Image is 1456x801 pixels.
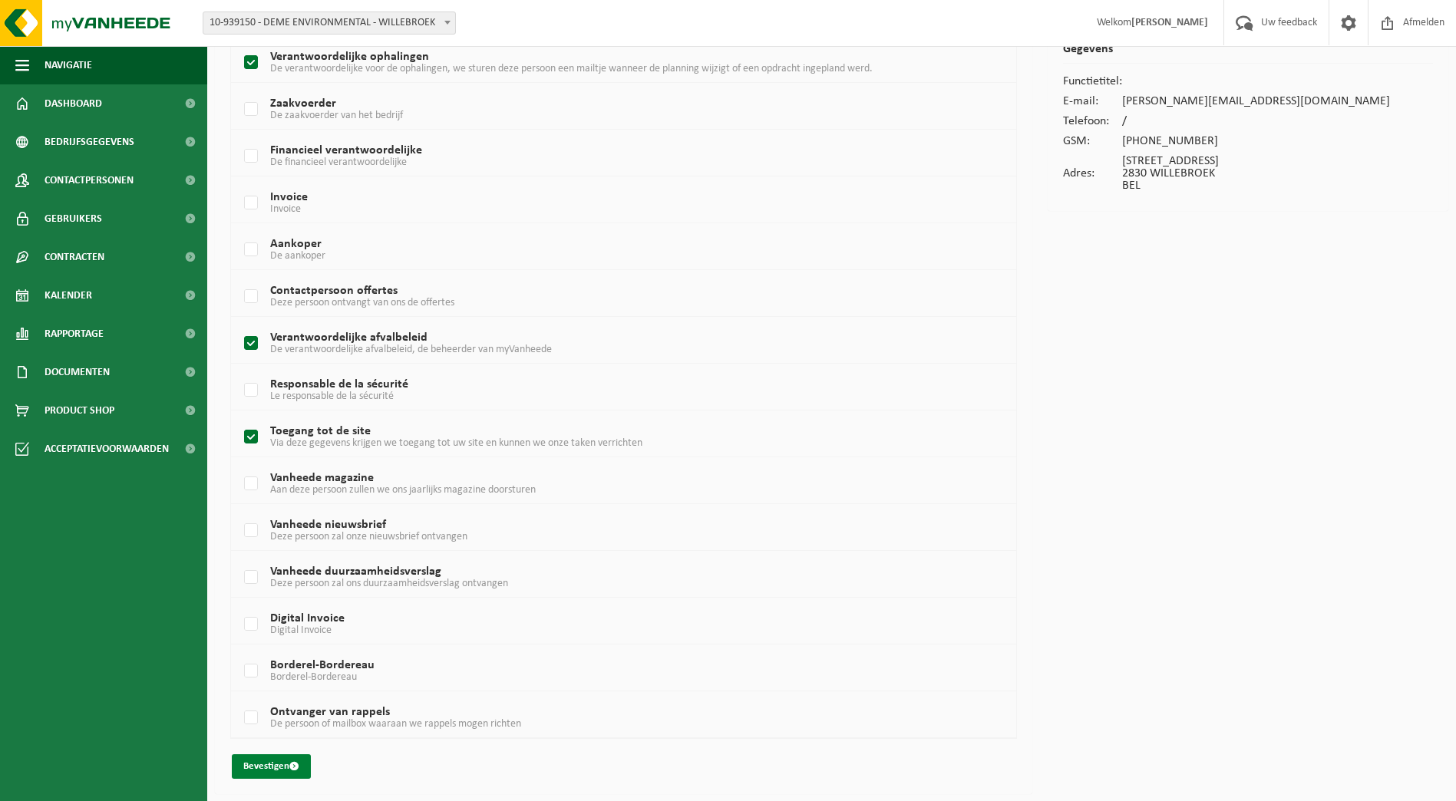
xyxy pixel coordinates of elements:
[1063,91,1122,111] td: E-mail:
[241,239,940,262] label: Aankoper
[270,203,301,215] span: Invoice
[45,161,134,199] span: Contactpersonen
[1063,131,1122,151] td: GSM:
[1063,111,1122,131] td: Telefoon:
[241,707,940,730] label: Ontvanger van rappels
[1063,151,1122,196] td: Adres:
[241,192,940,215] label: Invoice
[270,718,521,730] span: De persoon of mailbox waaraan we rappels mogen richten
[45,315,104,353] span: Rapportage
[270,297,454,308] span: Deze persoon ontvangt van ons de offertes
[270,531,467,542] span: Deze persoon zal onze nieuwsbrief ontvangen
[241,566,940,589] label: Vanheede duurzaamheidsverslag
[1063,43,1433,64] h2: Gegevens
[45,123,134,161] span: Bedrijfsgegevens
[270,157,407,168] span: De financieel verantwoordelijke
[203,12,455,34] span: 10-939150 - DEME ENVIRONMENTAL - WILLEBROEK
[241,613,940,636] label: Digital Invoice
[270,484,536,496] span: Aan deze persoon zullen we ons jaarlijks magazine doorsturen
[45,353,110,391] span: Documenten
[45,46,92,84] span: Navigatie
[270,578,508,589] span: Deze persoon zal ons duurzaamheidsverslag ontvangen
[45,276,92,315] span: Kalender
[270,344,552,355] span: De verantwoordelijke afvalbeleid, de beheerder van myVanheede
[232,754,311,779] button: Bevestigen
[241,660,940,683] label: Borderel-Bordereau
[241,426,940,449] label: Toegang tot de site
[241,51,940,74] label: Verantwoordelijke ophalingen
[241,145,940,168] label: Financieel verantwoordelijke
[203,12,456,35] span: 10-939150 - DEME ENVIRONMENTAL - WILLEBROEK
[270,63,873,74] span: De verantwoordelijke voor de ophalingen, we sturen deze persoon een mailtje wanneer de planning w...
[45,391,114,430] span: Product Shop
[45,84,102,123] span: Dashboard
[241,473,940,496] label: Vanheede magazine
[241,285,940,308] label: Contactpersoon offertes
[270,671,357,683] span: Borderel-Bordereau
[270,110,403,121] span: De zaakvoerder van het bedrijf
[241,519,940,542] label: Vanheede nieuwsbrief
[1122,131,1390,151] td: [PHONE_NUMBER]
[45,199,102,238] span: Gebruikers
[241,379,940,402] label: Responsable de la sécurité
[1131,17,1208,28] strong: [PERSON_NAME]
[1122,111,1390,131] td: /
[1063,71,1122,91] td: Functietitel:
[270,391,394,402] span: Le responsable de la sécurité
[1122,91,1390,111] td: [PERSON_NAME][EMAIL_ADDRESS][DOMAIN_NAME]
[270,437,642,449] span: Via deze gegevens krijgen we toegang tot uw site en kunnen we onze taken verrichten
[241,98,940,121] label: Zaakvoerder
[1122,151,1390,196] td: [STREET_ADDRESS] 2830 WILLEBROEK BEL
[45,238,104,276] span: Contracten
[270,625,332,636] span: Digital Invoice
[45,430,169,468] span: Acceptatievoorwaarden
[241,332,940,355] label: Verantwoordelijke afvalbeleid
[270,250,325,262] span: De aankoper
